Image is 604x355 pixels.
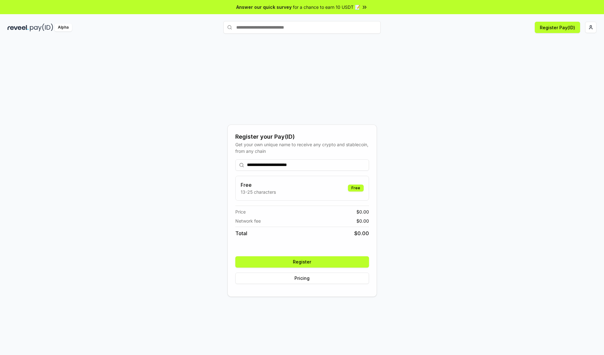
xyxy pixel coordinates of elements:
[241,181,276,189] h3: Free
[236,4,292,10] span: Answer our quick survey
[235,208,246,215] span: Price
[241,189,276,195] p: 13-25 characters
[8,24,29,31] img: reveel_dark
[235,141,369,154] div: Get your own unique name to receive any crypto and stablecoin, from any chain
[30,24,53,31] img: pay_id
[354,230,369,237] span: $ 0.00
[535,22,580,33] button: Register Pay(ID)
[54,24,72,31] div: Alpha
[235,273,369,284] button: Pricing
[348,185,364,191] div: Free
[235,132,369,141] div: Register your Pay(ID)
[356,208,369,215] span: $ 0.00
[356,218,369,224] span: $ 0.00
[293,4,360,10] span: for a chance to earn 10 USDT 📝
[235,230,247,237] span: Total
[235,218,261,224] span: Network fee
[235,256,369,268] button: Register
